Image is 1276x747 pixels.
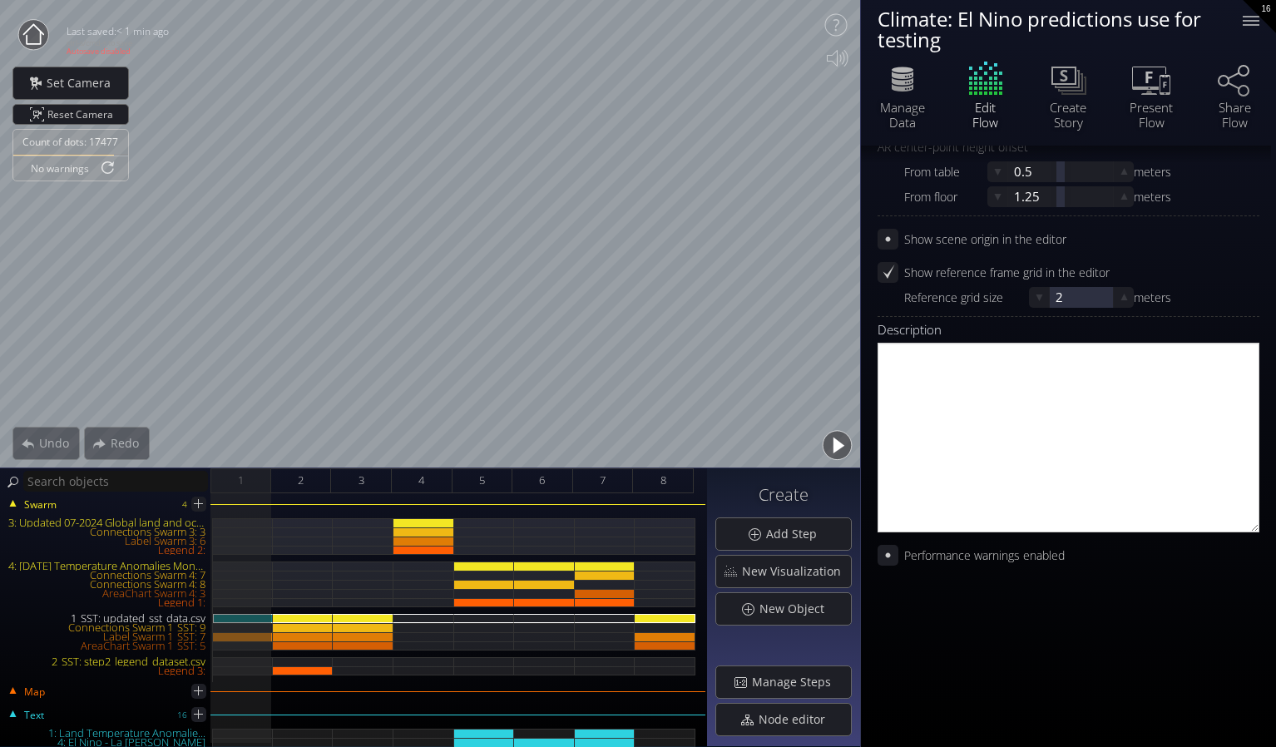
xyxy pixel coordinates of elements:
span: New Visualization [741,563,851,580]
div: From table [904,161,987,182]
span: 7 [600,470,606,491]
div: Present Flow [1122,100,1180,130]
h3: Create [715,486,852,504]
div: Legend 3: [2,666,212,675]
div: meters [904,287,1171,308]
div: Manage Data [873,100,932,130]
div: 4 [182,494,187,515]
span: Swarm [23,497,57,512]
div: Connections Swarm 4: 8 [2,580,212,589]
input: Search objects [23,471,208,492]
span: 6 [539,470,545,491]
div: Performance warnings enabled [904,545,1065,566]
span: Map [23,685,45,700]
span: Node editor [758,711,835,728]
span: New Object [759,601,834,617]
div: 16 [177,705,187,725]
div: AR center-point height offset [878,136,1259,157]
div: meters [904,161,1171,182]
div: 3: Updated 07-2024 Global land and ocean temp anomalies.csv [2,518,212,527]
div: Reference grid size [904,287,1029,308]
div: Connections Swarm 3: 3 [2,527,212,537]
span: Set Camera [46,75,121,92]
span: 3 [359,470,364,491]
div: Connections Swarm 1_SST: 9 [2,623,212,632]
div: Show reference frame grid in the editor [904,262,1110,283]
div: Show scene origin in the editor [904,229,1066,250]
span: Add Step [765,526,827,542]
div: Create Story [1039,100,1097,130]
span: 2 [298,470,304,491]
div: 4: El Nino - La [PERSON_NAME] [2,738,212,747]
div: AreaChart Swarm 1_SST: 5 [2,641,212,651]
span: 1 [238,470,244,491]
div: Label Swarm 3: 6 [2,537,212,546]
span: 8 [660,470,666,491]
div: Share Flow [1205,100,1264,130]
div: 2_SST: step2_legend_dataset.csv [2,657,212,666]
div: 1: Land Temperature Anomalie... [2,729,212,738]
span: 5 [479,470,485,491]
div: meters [904,186,1171,207]
span: Manage Steps [751,674,841,690]
div: Connections Swarm 4: 7 [2,571,212,580]
div: 4: [DATE] Temperature Anomalies Monthly with NSO - used in Flow.csv [2,561,212,571]
span: 4 [418,470,424,491]
span: Text [23,708,44,723]
div: Climate: El Nino predictions use for testing [878,8,1222,50]
div: 1_SST: updated_sst_data.csv [2,614,212,623]
div: From floor [904,186,987,207]
label: Description [878,321,950,339]
div: Label Swarm 1_SST: 7 [2,632,212,641]
span: Reset Camera [47,105,119,124]
div: Legend 1: [2,598,212,607]
div: Legend 2: [2,546,212,555]
div: AreaChart Swarm 4: 3 [2,589,212,598]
